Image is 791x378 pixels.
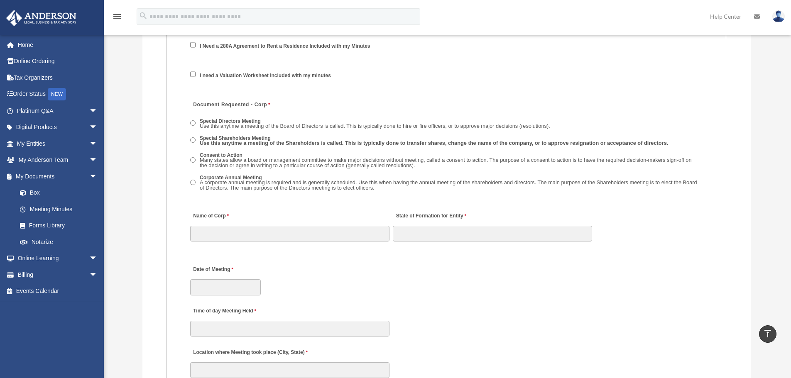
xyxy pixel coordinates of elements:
i: search [139,11,148,20]
a: Events Calendar [6,283,110,300]
span: A corporate annual meeting is required and is generally scheduled. Use this when having the annua... [200,179,697,191]
label: Special Directors Meeting [197,117,553,130]
a: Platinum Q&Aarrow_drop_down [6,102,110,119]
a: Forms Library [12,217,110,234]
label: I Need a 280A Agreement to Rent a Residence Included with my Minutes [197,43,373,50]
label: Location where Meeting took place (City, State) [190,347,310,358]
label: State of Formation for Entity [393,210,468,222]
a: Meeting Minutes [12,201,106,217]
span: arrow_drop_down [89,266,106,283]
img: User Pic [772,10,785,22]
a: Tax Organizers [6,69,110,86]
span: arrow_drop_down [89,250,106,267]
label: Corporate Annual Meeting [197,174,703,193]
span: Many states allow a board or management committee to make major decisions without meeting, called... [200,157,692,168]
a: Notarize [12,234,110,250]
a: Billingarrow_drop_down [6,266,110,283]
a: Digital Productsarrow_drop_down [6,119,110,136]
a: My Entitiesarrow_drop_down [6,135,110,152]
label: Consent to Action [197,152,703,170]
a: Order StatusNEW [6,86,110,103]
a: Online Ordering [6,53,110,70]
span: arrow_drop_down [89,102,106,119]
label: Name of Corp [190,210,231,222]
a: menu [112,15,122,22]
i: vertical_align_top [763,329,773,339]
a: My Anderson Teamarrow_drop_down [6,152,110,168]
a: Online Learningarrow_drop_down [6,250,110,267]
span: arrow_drop_down [89,135,106,152]
div: NEW [48,88,66,100]
span: arrow_drop_down [89,152,106,169]
span: Use this anytime a meeting of the Board of Directors is called. This is typically done to hire or... [200,123,550,129]
i: menu [112,12,122,22]
span: arrow_drop_down [89,119,106,136]
a: vertical_align_top [759,325,776,343]
a: My Documentsarrow_drop_down [6,168,110,185]
span: Document Requested - Corp [193,102,267,107]
label: I need a Valuation Worksheet included with my minutes [197,72,334,79]
label: Special Shareholders Meeting [197,135,671,148]
a: Box [12,185,110,201]
img: Anderson Advisors Platinum Portal [4,10,79,26]
label: Time of day Meeting Held [190,306,269,317]
label: Date of Meeting [190,264,269,276]
a: Home [6,37,110,53]
span: arrow_drop_down [89,168,106,185]
span: Use this anytime a meeting of the Shareholders is called. This is typically done to transfer shar... [200,140,668,146]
